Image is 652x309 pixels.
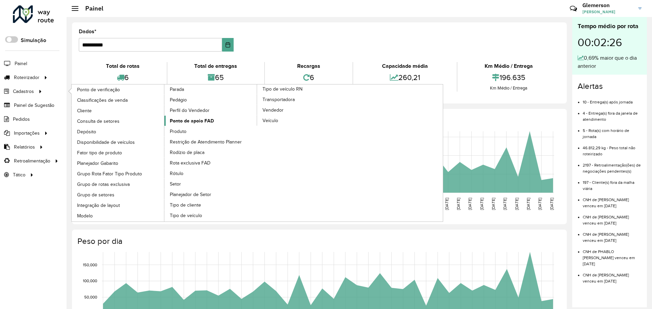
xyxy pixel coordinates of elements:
font: 196.635 [500,73,525,81]
font: Simulação [21,37,46,43]
font: Consulta de setores [77,119,120,124]
a: Pedágio [164,95,257,105]
a: Contato Rápido [566,1,581,16]
font: Veículo [262,118,278,123]
font: Integração de layout [77,203,120,208]
a: Planejador Gabarito [72,158,165,168]
font: Peso por dia [77,237,123,246]
font: Cadastros [13,89,34,94]
font: Roteirizador [14,75,39,80]
font: Tipo de cliente [170,202,201,208]
button: Escolha a data [222,38,234,52]
text: 100,000 [83,279,97,283]
font: Total de entregas [194,63,237,69]
a: Integração de layout [72,200,165,210]
font: Modelo [77,213,93,218]
font: CNH de [PERSON_NAME] venceu em [DATE] [583,197,629,208]
font: 10 - Entrega(s) após jornada [583,100,633,104]
a: Depósito [72,127,165,137]
font: Recargas [297,63,320,69]
text: [DATE] [479,198,484,210]
text: 150,000 [83,263,97,267]
a: Classificações de venda [72,95,165,105]
font: 2197 - Retroalimentação(ões) de negociações pendentes(s) [583,163,641,173]
font: 6 [310,73,314,81]
text: [DATE] [456,198,460,210]
a: Tipo de cliente [164,200,257,210]
font: Painel [15,61,27,66]
font: Restrição de Atendimento Planner [170,139,242,144]
font: Ponto de apoio FAD [170,118,214,123]
font: 260,21 [398,73,420,81]
text: [DATE] [514,198,519,210]
font: Classificações de venda [77,98,128,103]
text: [DATE] [503,198,507,210]
a: Perfil do Vendedor [164,105,257,115]
font: Relatórios [14,144,35,150]
a: Tipo de veículo RN [164,84,350,221]
font: 197 - Cliente(s) fora da malha viária [583,180,634,191]
a: Tipo de veículo [164,210,257,220]
a: Restrição de Atendimento Planner [164,137,257,147]
font: 5 - Rota(s) com horário de jornada [583,128,629,139]
font: Alertas [578,82,603,91]
font: Depósito [77,129,96,134]
font: Perfil do Vendedor [170,108,210,113]
text: [DATE] [491,198,495,210]
font: Rota exclusiva FAD [170,160,211,166]
a: Vendedor [257,105,350,115]
font: Pedágio [170,97,187,102]
font: Ponto de verificação [77,87,120,92]
font: Parada [170,87,184,92]
font: Tipo de veículo RN [262,86,303,92]
font: Planejador Gabarito [77,161,118,166]
font: CNH de [PERSON_NAME] venceu em [DATE] [583,273,629,283]
font: Transportadora [262,97,295,102]
text: [DATE] [549,198,554,210]
font: Rodízio de placa [170,150,204,155]
font: Produto [170,129,186,134]
font: 6 [124,73,129,81]
font: Dados [79,28,94,34]
a: Rota exclusiva FAD [164,158,257,168]
font: Km Médio / Entrega [485,63,533,69]
font: Rótulo [170,171,183,176]
font: Tipo de veículo [170,213,202,218]
a: Planejador de Setor [164,189,257,199]
a: Produto [164,126,257,136]
font: 00:02:26 [578,37,622,48]
text: 50,000 [84,295,97,299]
font: Tempo médio por rota [578,23,638,30]
font: Retroalimentação [14,158,50,163]
a: Grupo de setores [72,190,165,200]
a: Transportadora [257,94,350,104]
font: Km Médio / Entrega [490,85,527,91]
a: Ponto de verificação [72,84,165,95]
a: Parada [72,84,257,221]
a: Fator tipo de produto [72,148,165,158]
font: 46.812,29 kg - Peso total não roteirizado [583,146,635,156]
font: Painel de Sugestão [14,103,54,108]
font: Disponibilidade de veículos [77,140,135,145]
a: Grupo Rota Fator Tipo Produto [72,169,165,179]
font: Vendedor [262,108,284,113]
a: Rodízio de placa [164,147,257,157]
font: 65 [215,73,224,81]
text: [DATE] [526,198,530,210]
a: Veículo [257,115,350,125]
font: Pedidos [13,117,30,122]
font: 0,69% maior que o dia anterior [578,55,637,69]
a: Modelo [72,211,165,221]
a: Cliente [72,105,165,116]
font: Planejador de Setor [170,192,211,197]
font: [PERSON_NAME] [582,9,615,14]
a: Grupo de rotas exclusiva [72,179,165,189]
font: Capacidade média [382,63,428,69]
font: CNH de [PERSON_NAME] venceu em [DATE] [583,232,629,243]
font: Importações [14,131,40,136]
font: Setor [170,181,181,187]
a: Ponto de apoio FAD [164,116,257,126]
text: [DATE] [538,198,542,210]
font: Grupo de rotas exclusiva [77,182,130,187]
font: CNH de PHABLO [PERSON_NAME] venceu em [DATE] [583,249,635,266]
